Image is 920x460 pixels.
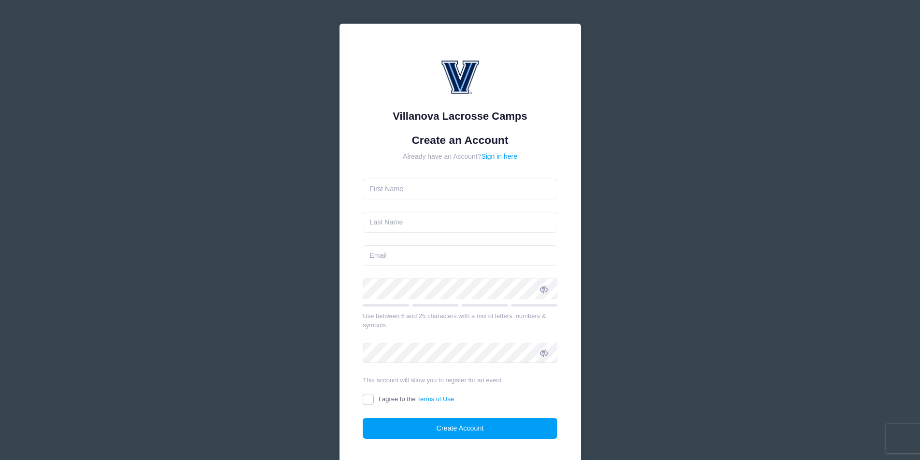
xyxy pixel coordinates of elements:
[363,179,557,199] input: First Name
[363,108,557,124] div: Villanova Lacrosse Camps
[363,212,557,233] input: Last Name
[363,418,557,439] button: Create Account
[363,134,557,147] h1: Create an Account
[363,245,557,266] input: Email
[363,394,374,405] input: I agree to theTerms of Use
[363,152,557,162] div: Already have an Account?
[379,395,454,403] span: I agree to the
[481,153,517,160] a: Sign in here
[363,376,557,385] div: This account will allow you to register for an event.
[431,47,489,105] img: Villanova Lacrosse Camps
[363,311,557,330] div: Use between 6 and 25 characters with a mix of letters, numbers & symbols.
[417,395,454,403] a: Terms of Use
